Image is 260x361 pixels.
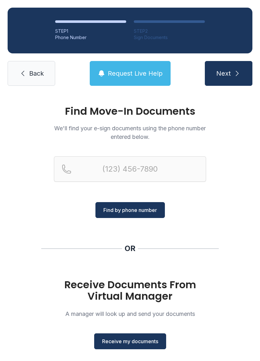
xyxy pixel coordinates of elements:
[55,34,126,41] div: Phone Number
[54,279,206,302] h1: Receive Documents From Virtual Manager
[134,28,205,34] div: STEP 2
[134,34,205,41] div: Sign Documents
[54,124,206,141] p: We'll find your e-sign documents using the phone number entered below.
[55,28,126,34] div: STEP 1
[216,69,231,78] span: Next
[54,310,206,318] p: A manager will look up and send your documents
[108,69,163,78] span: Request Live Help
[29,69,44,78] span: Back
[54,156,206,182] input: Reservation phone number
[103,206,157,214] span: Find by phone number
[54,106,206,116] h1: Find Move-In Documents
[102,337,158,345] span: Receive my documents
[125,243,135,254] div: OR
